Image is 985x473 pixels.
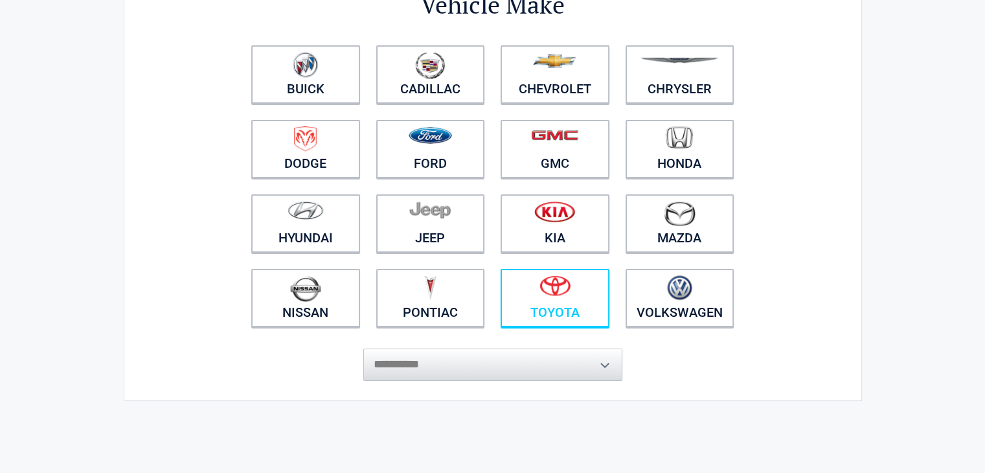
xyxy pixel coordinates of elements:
img: chrysler [640,58,719,63]
img: hyundai [288,201,324,220]
a: Mazda [626,194,734,253]
img: mazda [663,201,696,226]
img: cadillac [415,52,445,79]
a: Dodge [251,120,360,178]
a: Pontiac [376,269,485,327]
a: Cadillac [376,45,485,104]
a: Hyundai [251,194,360,253]
a: Toyota [501,269,609,327]
a: Volkswagen [626,269,734,327]
a: Kia [501,194,609,253]
img: dodge [294,126,317,152]
a: Ford [376,120,485,178]
img: toyota [539,275,571,296]
img: pontiac [424,275,436,300]
a: Jeep [376,194,485,253]
a: Buick [251,45,360,104]
img: honda [666,126,693,149]
img: volkswagen [667,275,692,301]
img: ford [409,127,452,144]
img: chevrolet [533,54,576,68]
a: Chrysler [626,45,734,104]
a: Honda [626,120,734,178]
img: jeep [409,201,451,219]
a: Chevrolet [501,45,609,104]
img: gmc [531,130,578,141]
img: kia [534,201,575,222]
img: buick [293,52,318,78]
img: nissan [290,275,321,302]
a: Nissan [251,269,360,327]
a: GMC [501,120,609,178]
